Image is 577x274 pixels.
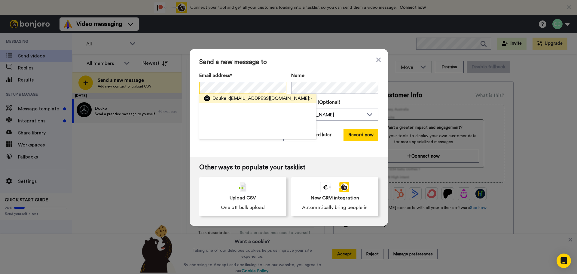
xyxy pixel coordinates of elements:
span: Name [291,72,304,79]
span: Dcuke [212,95,226,102]
div: [PERSON_NAME] [296,111,364,119]
span: Upload CSV [230,194,256,202]
img: 711fa94d-44c1-46cc-a229-9dad0e930c09.jpg [204,95,210,101]
span: Send a new message to [199,59,378,66]
img: csv-grey.png [239,182,246,192]
label: Assign it to (Optional) [291,99,378,106]
span: New CRM integration [311,194,359,202]
span: Other ways to populate your tasklist [199,164,378,171]
div: Open Intercom Messenger [557,254,571,268]
div: animation [320,182,349,192]
span: Automatically bring people in [302,204,368,211]
span: <[EMAIL_ADDRESS][DOMAIN_NAME]> [227,95,312,102]
span: One off bulk upload [221,204,265,211]
button: Record now [343,129,378,141]
label: Email address* [199,72,286,79]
